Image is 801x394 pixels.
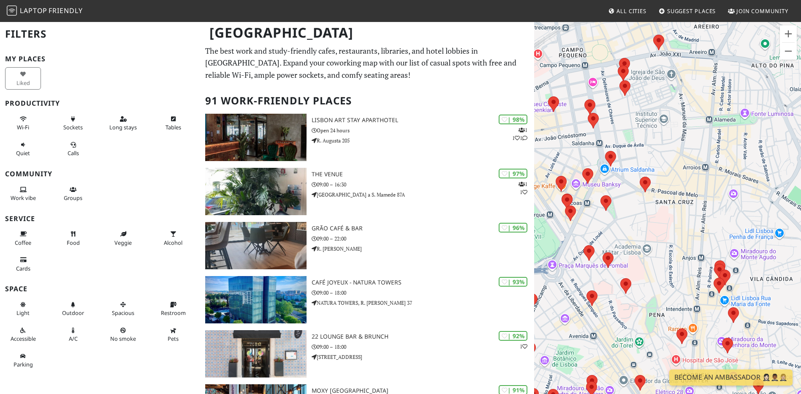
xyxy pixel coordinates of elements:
button: Parking [5,349,41,372]
h3: Space [5,285,195,293]
p: R. Augusta 205 [312,137,534,145]
span: Food [67,239,80,246]
button: Veggie [105,227,141,249]
span: Spacious [112,309,134,317]
button: Sockets [55,112,91,134]
button: Tables [155,112,191,134]
span: Suggest Places [667,7,716,15]
p: Open 24 hours [312,126,534,134]
h3: Lisbon Art Stay Aparthotel [312,117,534,124]
span: Video/audio calls [68,149,79,157]
a: 22 Lounge Bar & Brunch | 92% 1 22 Lounge Bar & Brunch 09:00 – 18:00 [STREET_ADDRESS] [200,330,534,378]
h2: Filters [5,21,195,47]
h3: Productivity [5,99,195,107]
span: All Cities [616,7,646,15]
div: | 93% [499,277,527,287]
a: Join Community [725,3,792,19]
h3: Service [5,215,195,223]
img: Café Joyeux - Natura Towers [205,276,306,323]
button: Outdoor [55,298,91,320]
span: Air conditioned [69,335,78,342]
img: Grão Café & Bar [205,222,306,269]
h3: My Places [5,55,195,63]
span: Alcohol [164,239,182,246]
p: 1 1 1 [512,126,527,142]
p: 09:00 – 18:00 [312,343,534,351]
img: The VENUE [205,168,306,215]
a: All Cities [605,3,650,19]
h3: Grão Café & Bar [312,225,534,232]
p: 09:00 – 16:30 [312,181,534,189]
button: No smoke [105,323,141,346]
button: Zoom in [780,25,797,42]
button: Quiet [5,138,41,160]
img: Lisbon Art Stay Aparthotel [205,114,306,161]
p: 09:00 – 22:00 [312,235,534,243]
span: Work-friendly tables [166,123,181,131]
span: Outdoor area [62,309,84,317]
p: 1 1 [519,180,527,196]
h3: The VENUE [312,171,534,178]
span: Friendly [49,6,82,15]
img: LaptopFriendly [7,5,17,16]
span: Restroom [161,309,186,317]
img: 22 Lounge Bar & Brunch [205,330,306,378]
span: Accessible [11,335,36,342]
a: Grão Café & Bar | 96% Grão Café & Bar 09:00 – 22:00 R. [PERSON_NAME] [200,222,534,269]
button: Pets [155,323,191,346]
p: 1 [520,342,527,350]
div: | 97% [499,169,527,178]
div: | 98% [499,115,527,124]
p: 09:00 – 18:00 [312,289,534,297]
span: People working [11,194,36,202]
h3: Café Joyeux - Natura Towers [312,279,534,286]
span: Stable Wi-Fi [17,123,29,131]
button: Calls [55,138,91,160]
span: Quiet [16,149,30,157]
button: A/C [55,323,91,346]
p: R. [PERSON_NAME] [312,245,534,253]
span: Long stays [109,123,137,131]
p: [GEOGRAPHIC_DATA] a S. Mamede 87A [312,191,534,199]
button: Long stays [105,112,141,134]
span: Parking [14,361,33,368]
span: Coffee [15,239,31,246]
span: Power sockets [63,123,83,131]
a: LaptopFriendly LaptopFriendly [7,4,83,19]
button: Cards [5,253,41,275]
h1: [GEOGRAPHIC_DATA] [203,21,532,44]
a: Café Joyeux - Natura Towers | 93% Café Joyeux - Natura Towers 09:00 – 18:00 NATURA TOWERS, R. [PE... [200,276,534,323]
button: Alcohol [155,227,191,249]
span: Credit cards [16,265,30,272]
span: Join Community [736,7,788,15]
button: Food [55,227,91,249]
button: Groups [55,183,91,205]
a: Suggest Places [655,3,720,19]
p: The best work and study-friendly cafes, restaurants, libraries, and hotel lobbies in [GEOGRAPHIC_... [205,45,529,81]
span: Smoke free [110,335,136,342]
span: Laptop [20,6,47,15]
a: Lisbon Art Stay Aparthotel | 98% 111 Lisbon Art Stay Aparthotel Open 24 hours R. Augusta 205 [200,114,534,161]
button: Restroom [155,298,191,320]
p: NATURA TOWERS, R. [PERSON_NAME] 37 [312,299,534,307]
a: The VENUE | 97% 11 The VENUE 09:00 – 16:30 [GEOGRAPHIC_DATA] a S. Mamede 87A [200,168,534,215]
h3: 22 Lounge Bar & Brunch [312,333,534,340]
button: Spacious [105,298,141,320]
button: Light [5,298,41,320]
span: Group tables [64,194,82,202]
h2: 91 Work-Friendly Places [205,88,529,114]
div: | 92% [499,331,527,341]
div: | 96% [499,223,527,233]
button: Coffee [5,227,41,249]
p: [STREET_ADDRESS] [312,353,534,361]
span: Pet friendly [168,335,179,342]
button: Wi-Fi [5,112,41,134]
button: Accessible [5,323,41,346]
span: Veggie [114,239,132,246]
button: Work vibe [5,183,41,205]
button: Zoom out [780,43,797,60]
span: Natural light [16,309,30,317]
h3: Community [5,170,195,178]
